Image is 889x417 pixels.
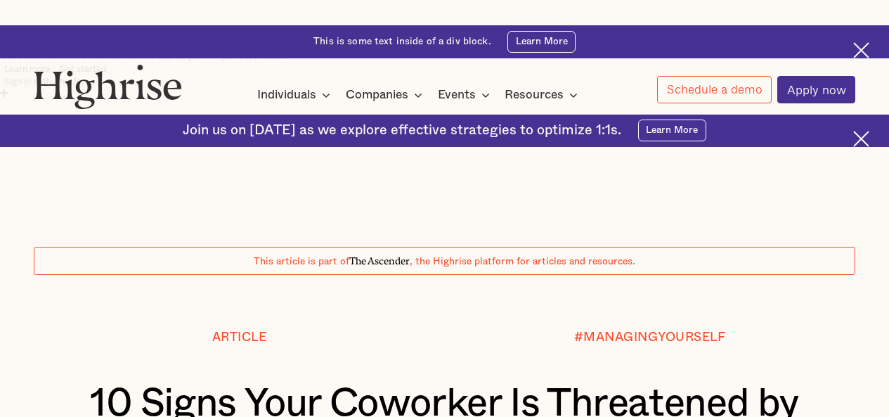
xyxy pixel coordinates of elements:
a: Schedule a demo [657,76,772,103]
div: Article [212,331,267,345]
span: The Ascender [349,253,410,265]
div: Companies [346,86,427,103]
a: Learn More [507,31,576,53]
div: Events [438,86,476,103]
a: Learn More [638,120,706,141]
a: Apply now [777,76,855,103]
img: Cross icon [853,42,869,58]
div: Resources [505,86,564,103]
span: , the Highrise platform for articles and resources. [410,257,635,267]
span: This article is part of [254,257,349,267]
img: Highrise logo [34,64,182,109]
div: Individuals [257,86,316,103]
img: Cross icon [853,131,869,147]
div: Join us on [DATE] as we explore effective strategies to optimize 1:1s. [183,122,621,139]
div: Companies [346,86,408,103]
div: Individuals [257,86,335,103]
div: Resources [505,86,582,103]
div: Events [438,86,494,103]
div: This is some text inside of a div block. [313,35,491,49]
div: #MANAGINGYOURSELF [574,331,726,345]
